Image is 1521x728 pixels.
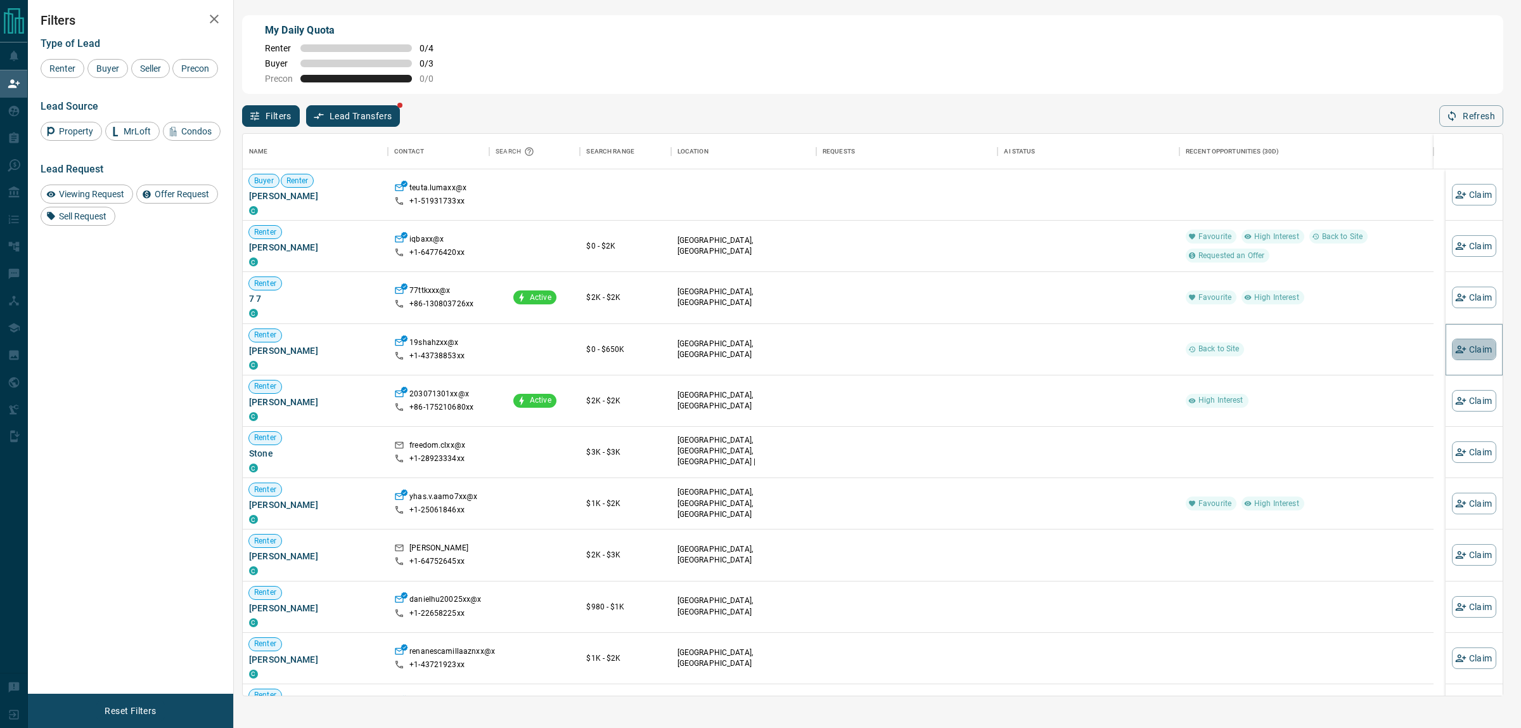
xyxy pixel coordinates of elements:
[281,176,314,186] span: Renter
[172,59,218,78] div: Precon
[409,543,468,556] p: [PERSON_NAME]
[586,601,664,613] p: $980 - $1K
[306,105,401,127] button: Lead Transfers
[1193,395,1248,406] span: High Interest
[671,134,816,169] div: Location
[409,299,473,309] p: +86- 130803726xx
[55,189,129,199] span: Viewing Request
[677,487,810,519] p: [GEOGRAPHIC_DATA], [GEOGRAPHIC_DATA], [GEOGRAPHIC_DATA]
[394,134,424,169] div: Contact
[242,105,300,127] button: Filters
[816,134,998,169] div: Requests
[586,344,664,355] p: $0 - $650K
[177,126,216,136] span: Condos
[249,602,382,614] span: [PERSON_NAME]
[420,43,447,53] span: 0 / 4
[249,361,258,370] div: condos.ca
[249,278,281,289] span: Renter
[409,183,466,196] p: teuta.lumaxx@x
[87,59,128,78] div: Buyer
[265,58,293,68] span: Buyer
[249,639,281,649] span: Renter
[586,292,664,303] p: $2K - $2K
[249,653,382,666] span: [PERSON_NAME]
[249,550,382,562] span: [PERSON_NAME]
[249,227,281,238] span: Renter
[409,440,465,453] p: freedom.clxx@x
[243,134,388,169] div: Name
[1452,596,1496,618] button: Claim
[249,134,268,169] div: Name
[677,435,810,479] p: [GEOGRAPHIC_DATA], [GEOGRAPHIC_DATA], [GEOGRAPHIC_DATA] | [GEOGRAPHIC_DATA]
[249,309,258,318] div: condos.ca
[1452,390,1496,412] button: Claim
[55,211,111,221] span: Sell Request
[249,566,258,575] div: condos.ca
[249,241,382,254] span: [PERSON_NAME]
[45,63,80,74] span: Renter
[163,122,221,141] div: Condos
[677,287,810,308] p: [GEOGRAPHIC_DATA], [GEOGRAPHIC_DATA]
[136,63,165,74] span: Seller
[249,206,258,215] div: condos.ca
[41,207,115,226] div: Sell Request
[586,446,664,458] p: $3K - $3K
[150,189,214,199] span: Offer Request
[249,292,382,305] span: 7 7
[409,594,481,608] p: danielhu20025xx@x
[131,59,170,78] div: Seller
[119,126,155,136] span: MrLoft
[409,646,495,660] p: renanescamillaaznxx@x
[420,58,447,68] span: 0 / 3
[249,381,281,392] span: Renter
[677,390,810,412] p: [GEOGRAPHIC_DATA], [GEOGRAPHIC_DATA]
[96,700,164,722] button: Reset Filters
[249,670,258,679] div: condos.ca
[265,23,447,38] p: My Daily Quota
[1186,134,1279,169] div: Recent Opportunities (30d)
[998,134,1179,169] div: AI Status
[586,498,664,509] p: $1K - $2K
[41,37,100,49] span: Type of Lead
[249,464,258,472] div: condos.ca
[249,330,281,341] span: Renter
[409,491,477,505] p: yhas.v.aamo7xx@x
[249,515,258,524] div: condos.ca
[1452,544,1496,566] button: Claim
[823,134,855,169] div: Requests
[249,176,279,186] span: Buyer
[409,453,465,464] p: +1- 28923334xx
[409,285,450,299] p: 77ttkxxx@x
[525,395,556,406] span: Active
[409,247,465,258] p: +1- 64776420xx
[41,100,98,112] span: Lead Source
[409,660,465,670] p: +1- 43721923xx
[586,134,634,169] div: Search Range
[41,13,221,28] h2: Filters
[580,134,671,169] div: Search Range
[586,653,664,664] p: $1K - $2K
[1452,287,1496,308] button: Claim
[1452,647,1496,669] button: Claim
[1004,134,1035,169] div: AI Status
[677,544,810,566] p: [GEOGRAPHIC_DATA], [GEOGRAPHIC_DATA]
[1249,498,1304,509] span: High Interest
[249,587,281,598] span: Renter
[1193,231,1236,242] span: Favourite
[409,402,473,413] p: +86- 175210680xx
[41,185,133,204] div: Viewing Request
[249,690,281,701] span: Renter
[677,235,810,257] p: [GEOGRAPHIC_DATA], [GEOGRAPHIC_DATA]
[1452,184,1496,205] button: Claim
[249,498,382,511] span: [PERSON_NAME]
[409,337,458,351] p: 19shahzxx@x
[677,339,810,360] p: [GEOGRAPHIC_DATA], [GEOGRAPHIC_DATA]
[41,59,84,78] div: Renter
[586,549,664,561] p: $2K - $3K
[249,432,281,443] span: Renter
[586,395,664,406] p: $2K - $2K
[249,412,258,421] div: condos.ca
[1452,441,1496,463] button: Claim
[249,396,382,408] span: [PERSON_NAME]
[55,126,98,136] span: Property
